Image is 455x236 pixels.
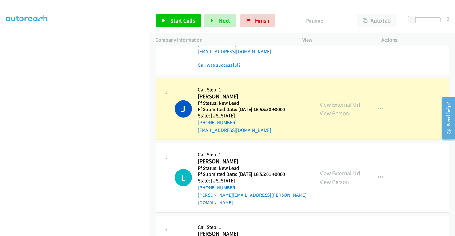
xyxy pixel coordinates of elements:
[198,158,293,165] h2: [PERSON_NAME]
[198,165,308,171] h5: Ff Status: New Lead
[198,192,307,206] a: [PERSON_NAME][EMAIL_ADDRESS][PERSON_NAME][DOMAIN_NAME]
[198,106,293,113] h5: Ff Submitted Date: [DATE] 16:55:50 +0000
[284,17,346,25] p: Paused
[156,14,201,27] a: Start Calls
[198,178,308,184] h5: State: [US_STATE]
[255,17,269,24] span: Finish
[198,224,285,231] h5: Call Step: 1
[204,14,236,27] button: Next
[320,178,349,186] a: View Person
[198,49,271,55] a: [EMAIL_ADDRESS][DOMAIN_NAME]
[175,169,192,186] h1: L
[198,87,293,93] h5: Call Step: 1
[198,185,237,191] a: [PHONE_NUMBER]
[411,17,441,22] div: Delay between calls (in seconds)
[170,17,195,24] span: Start Calls
[302,36,370,44] p: View
[198,171,308,178] h5: Ff Submitted Date: [DATE] 16:55:01 +0000
[240,14,275,27] a: Finish
[320,110,349,117] a: View Person
[156,36,291,44] p: Company Information
[437,93,455,143] iframe: Resource Center
[198,100,293,106] h5: Ff Status: New Lead
[357,14,397,27] button: AutoTab
[320,170,360,177] a: View External Url
[219,17,230,24] span: Next
[175,100,192,118] h1: J
[320,101,360,108] a: View External Url
[198,62,241,68] a: Call was successful?
[198,127,271,133] a: [EMAIL_ADDRESS][DOMAIN_NAME]
[198,151,308,158] h5: Call Step: 1
[446,14,449,23] div: 0
[198,93,293,100] h2: [PERSON_NAME]
[382,36,450,44] p: Actions
[198,112,293,119] h5: State: [US_STATE]
[198,119,237,126] a: [PHONE_NUMBER]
